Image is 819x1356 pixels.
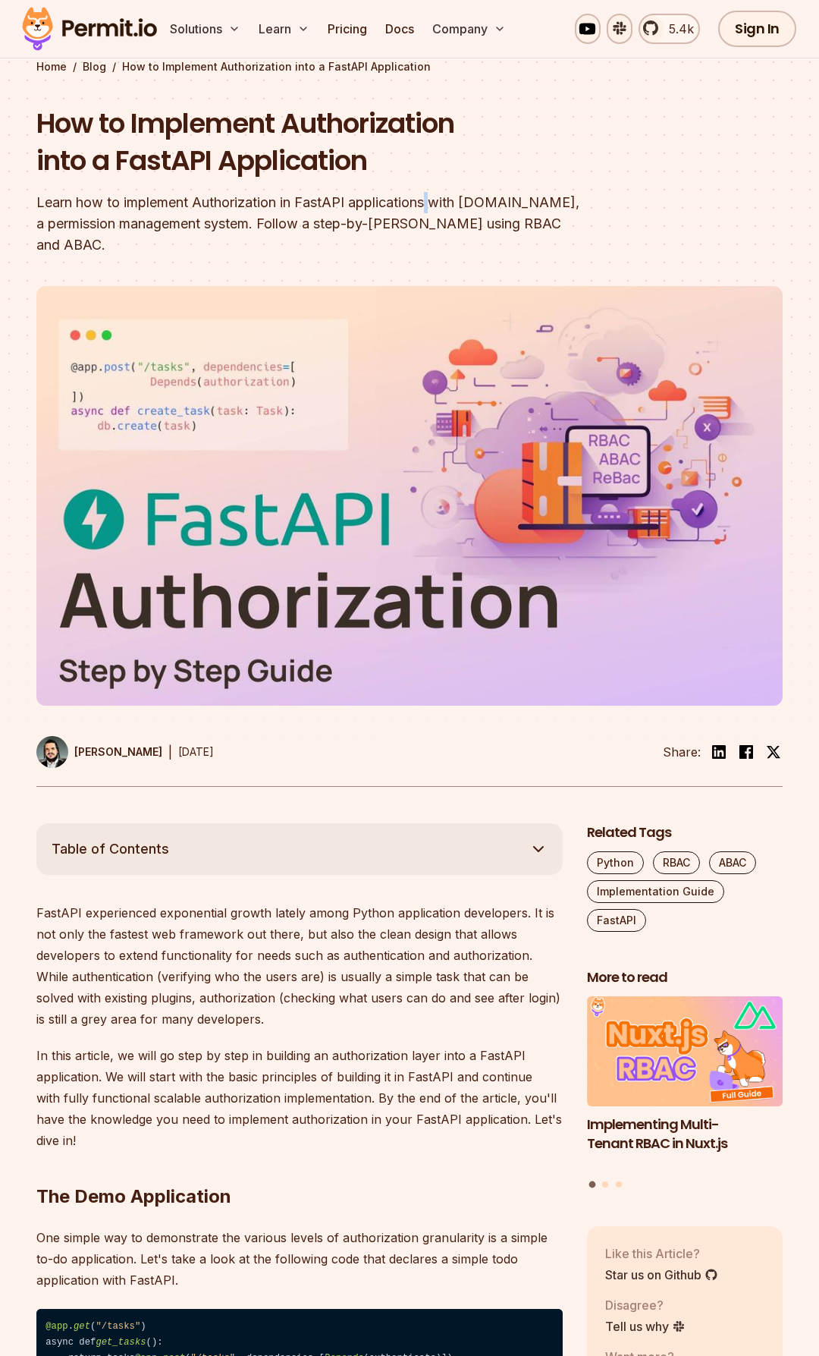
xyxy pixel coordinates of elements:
li: 1 of 3 [587,996,783,1172]
p: In this article, we will go step by step in building an authorization layer into a FastAPI applic... [36,1045,563,1151]
img: linkedin [710,743,728,761]
a: Tell us why [605,1317,686,1336]
div: Posts [587,996,783,1191]
a: Docs [379,14,420,44]
p: Like this Article? [605,1244,718,1263]
div: Learn how to implement Authorization in FastAPI applications with [DOMAIN_NAME], a permission man... [36,192,619,256]
span: Table of Contents [52,838,169,860]
span: @app [45,1321,67,1332]
h2: Related Tags [587,823,783,842]
a: ABAC [709,851,756,874]
img: How to Implement Authorization into a FastAPI Application [36,286,783,706]
button: Solutions [164,14,246,44]
h3: Implementing Multi-Tenant RBAC in Nuxt.js [587,1115,783,1153]
img: facebook [737,743,755,761]
p: Disagree? [605,1296,686,1314]
a: Python [587,851,644,874]
a: Pricing [322,14,373,44]
button: Table of Contents [36,823,563,875]
a: Implementing Multi-Tenant RBAC in Nuxt.jsImplementing Multi-Tenant RBAC in Nuxt.js [587,996,783,1172]
h2: The Demo Application [36,1124,563,1209]
button: Learn [253,14,315,44]
a: Home [36,59,67,74]
img: twitter [766,744,781,760]
div: | [168,743,172,761]
div: / / [36,59,783,74]
a: 5.4k [639,14,700,44]
p: [PERSON_NAME] [74,744,162,760]
span: 5.4k [660,20,694,38]
a: [PERSON_NAME] [36,736,162,768]
button: Go to slide 3 [616,1181,622,1188]
a: RBAC [653,851,700,874]
p: One simple way to demonstrate the various levels of authorization granularity is a simple to-do a... [36,1227,563,1291]
p: FastAPI experienced exponential growth lately among Python application developers. It is not only... [36,902,563,1030]
a: Implementation Guide [587,880,724,903]
time: [DATE] [178,745,214,758]
a: Blog [83,59,106,74]
img: Implementing Multi-Tenant RBAC in Nuxt.js [587,996,783,1106]
img: Gabriel L. Manor [36,736,68,768]
li: Share: [663,743,701,761]
span: "/tasks" [96,1321,140,1332]
span: get [74,1321,90,1332]
span: get_tasks [96,1337,146,1348]
a: Sign In [718,11,796,47]
img: Permit logo [15,3,164,55]
h1: How to Implement Authorization into a FastAPI Application [36,105,619,180]
button: Go to slide 2 [602,1181,608,1188]
button: Go to slide 1 [588,1181,595,1188]
a: Star us on Github [605,1266,718,1284]
a: FastAPI [587,909,646,932]
h2: More to read [587,968,783,987]
button: Company [426,14,512,44]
